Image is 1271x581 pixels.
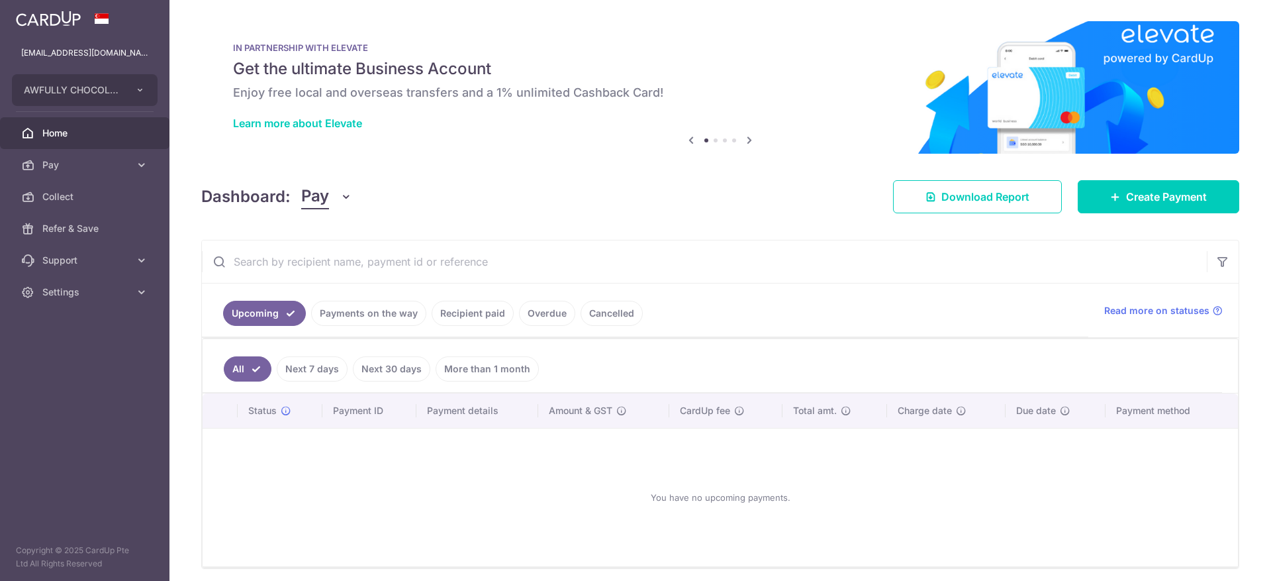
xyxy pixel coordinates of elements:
[898,404,952,417] span: Charge date
[42,222,130,235] span: Refer & Save
[224,356,271,382] a: All
[1078,180,1239,213] a: Create Payment
[42,254,130,267] span: Support
[1104,304,1209,317] span: Read more on statuses
[12,74,158,106] button: AWFULLY CHOCOLATE FRANCHISE MANAGEMENT PTE LTD
[16,11,81,26] img: CardUp
[277,356,348,382] a: Next 7 days
[301,184,329,209] span: Pay
[233,42,1207,53] p: IN PARTNERSHIP WITH ELEVATE
[201,185,291,209] h4: Dashboard:
[248,404,277,417] span: Status
[680,404,730,417] span: CardUp fee
[301,184,352,209] button: Pay
[353,356,430,382] a: Next 30 days
[416,394,538,428] th: Payment details
[201,21,1239,154] img: Renovation banner
[432,301,514,326] a: Recipient paid
[42,286,130,299] span: Settings
[223,301,306,326] a: Upcoming
[21,46,148,60] p: [EMAIL_ADDRESS][DOMAIN_NAME]
[793,404,837,417] span: Total amt.
[218,439,1222,556] div: You have no upcoming payments.
[1106,394,1238,428] th: Payment method
[42,190,130,203] span: Collect
[941,189,1029,205] span: Download Report
[42,127,130,140] span: Home
[581,301,643,326] a: Cancelled
[233,117,362,130] a: Learn more about Elevate
[1126,189,1207,205] span: Create Payment
[519,301,575,326] a: Overdue
[549,404,612,417] span: Amount & GST
[233,58,1207,79] h5: Get the ultimate Business Account
[233,85,1207,101] h6: Enjoy free local and overseas transfers and a 1% unlimited Cashback Card!
[311,301,426,326] a: Payments on the way
[24,83,122,97] span: AWFULLY CHOCOLATE FRANCHISE MANAGEMENT PTE LTD
[893,180,1062,213] a: Download Report
[436,356,539,382] a: More than 1 month
[1104,304,1223,317] a: Read more on statuses
[202,240,1207,283] input: Search by recipient name, payment id or reference
[42,158,130,172] span: Pay
[1016,404,1056,417] span: Due date
[322,394,416,428] th: Payment ID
